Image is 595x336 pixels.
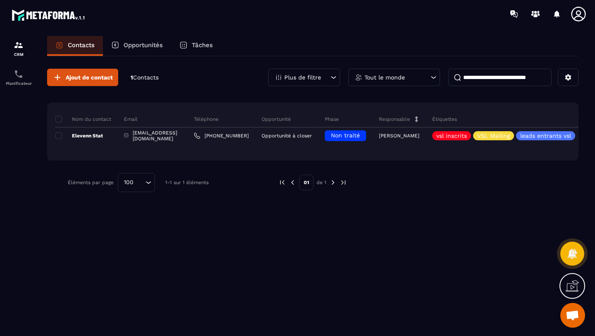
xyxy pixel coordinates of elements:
[47,36,103,56] a: Contacts
[14,69,24,79] img: scheduler
[577,132,588,140] p: +3
[284,74,321,80] p: Plus de filtre
[68,180,114,185] p: Éléments par page
[103,36,171,56] a: Opportunités
[278,179,286,186] img: prev
[12,7,86,22] img: logo
[2,34,35,63] a: formationformationCRM
[329,179,337,186] img: next
[520,133,571,139] p: leads entrants vsl
[47,69,118,86] button: Ajout de contact
[124,116,138,122] p: Email
[14,40,24,50] img: formation
[136,178,143,187] input: Search for option
[192,41,213,49] p: Tâches
[133,74,159,81] span: Contacts
[194,132,249,139] a: [PHONE_NUMBER]
[364,74,405,80] p: Tout le monde
[124,41,163,49] p: Opportunités
[289,179,296,186] img: prev
[68,41,95,49] p: Contacts
[379,116,410,122] p: Responsable
[165,180,209,185] p: 1-1 sur 1 éléments
[317,179,326,186] p: de 1
[121,178,136,187] span: 100
[436,133,467,139] p: vsl inscrits
[66,73,113,82] span: Ajout de contact
[379,133,419,139] p: [PERSON_NAME]
[55,116,111,122] p: Nom du contact
[262,116,291,122] p: Opportunité
[299,175,314,190] p: 01
[432,116,457,122] p: Étiquettes
[2,63,35,92] a: schedulerschedulerPlanificateur
[477,133,510,139] p: VSL Mailing
[325,116,339,122] p: Phase
[2,81,35,86] p: Planificateur
[118,173,155,192] div: Search for option
[262,133,312,139] p: Opportunité à closer
[331,132,360,139] span: Non traité
[171,36,221,56] a: Tâches
[194,116,219,122] p: Téléphone
[560,303,585,328] div: Ouvrir le chat
[131,74,159,82] p: 1
[55,132,103,139] p: Elevenn Stat
[2,52,35,57] p: CRM
[340,179,347,186] img: next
